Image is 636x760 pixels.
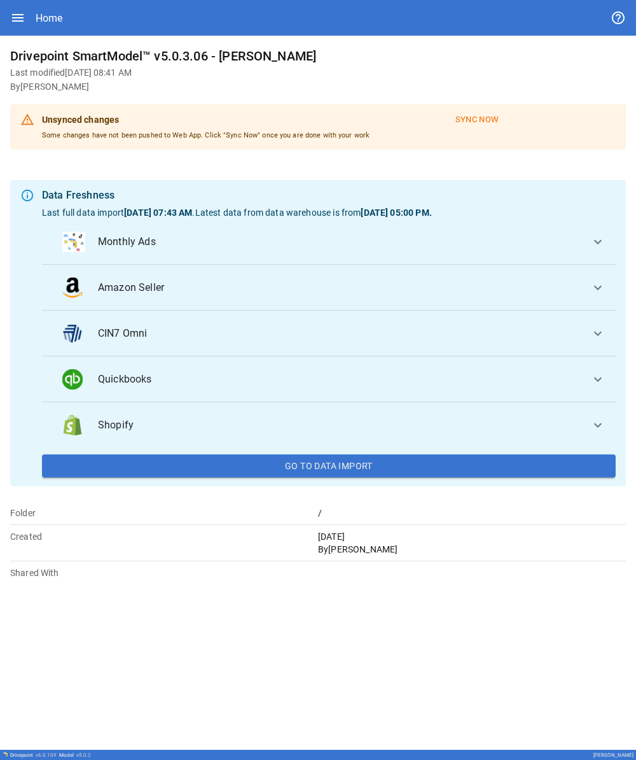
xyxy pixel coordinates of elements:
p: By [PERSON_NAME] [318,543,626,556]
p: Some changes have not been pushed to Web App. Click "Sync Now" once you are done with your work [42,130,508,141]
img: Drivepoint [3,752,8,757]
span: CIN7 Omni [98,326,580,341]
div: Home [36,12,62,24]
h6: Drivepoint SmartModel™ v5.0.3.06 - [PERSON_NAME] [10,46,626,66]
button: Go To Data Import [42,454,616,477]
div: [PERSON_NAME] [593,752,633,758]
button: data_logoShopify [42,402,616,448]
img: data_logo [62,369,83,390]
button: data_logoQuickbooks [42,356,616,402]
p: / [318,507,626,519]
img: data_logo [62,323,83,344]
div: Drivepoint [10,752,57,758]
div: Model [59,752,91,758]
button: data_logoCIN7 Omni [42,311,616,356]
h6: By [PERSON_NAME] [10,80,626,94]
button: data_logoMonthly Ads [42,219,616,265]
span: Monthly Ads [98,234,580,250]
span: expand_more [590,418,605,433]
span: expand_more [590,234,605,250]
img: data_logo [62,232,85,252]
p: Shared With [10,566,318,579]
span: expand_more [590,326,605,341]
p: Created [10,530,318,543]
span: Quickbooks [98,372,580,387]
b: Unsynced changes [42,115,119,125]
h6: Last modified [DATE] 08:41 AM [10,66,626,80]
span: v 6.0.109 [36,752,57,758]
div: Data Freshness [42,188,616,203]
p: Last full data import . Latest data from data warehouse is from [42,206,616,219]
p: Folder [10,507,318,519]
button: Sync Now [447,109,508,130]
img: data_logo [62,415,83,435]
span: expand_more [590,372,605,387]
span: Shopify [98,418,580,433]
img: data_logo [62,278,83,298]
span: expand_more [590,280,605,295]
b: [DATE] 05:00 PM . [361,208,431,218]
span: v 5.0.2 [76,752,91,758]
p: [DATE] [318,530,626,543]
b: [DATE] 07:43 AM [124,208,192,218]
span: Amazon Seller [98,280,580,295]
button: data_logoAmazon Seller [42,265,616,311]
